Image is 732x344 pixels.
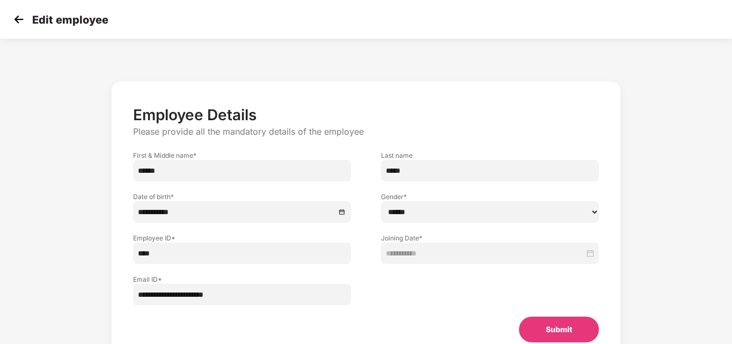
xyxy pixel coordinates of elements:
label: First & Middle name [133,151,351,160]
label: Gender [381,192,599,201]
button: Submit [519,317,599,342]
p: Please provide all the mandatory details of the employee [133,126,598,137]
label: Date of birth [133,192,351,201]
p: Employee Details [133,106,598,124]
label: Employee ID [133,233,351,243]
label: Last name [381,151,599,160]
label: Joining Date [381,233,599,243]
p: Edit employee [32,13,108,26]
label: Email ID [133,275,351,284]
img: svg+xml;base64,PHN2ZyB4bWxucz0iaHR0cDovL3d3dy53My5vcmcvMjAwMC9zdmciIHdpZHRoPSIzMCIgaGVpZ2h0PSIzMC... [11,11,27,27]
